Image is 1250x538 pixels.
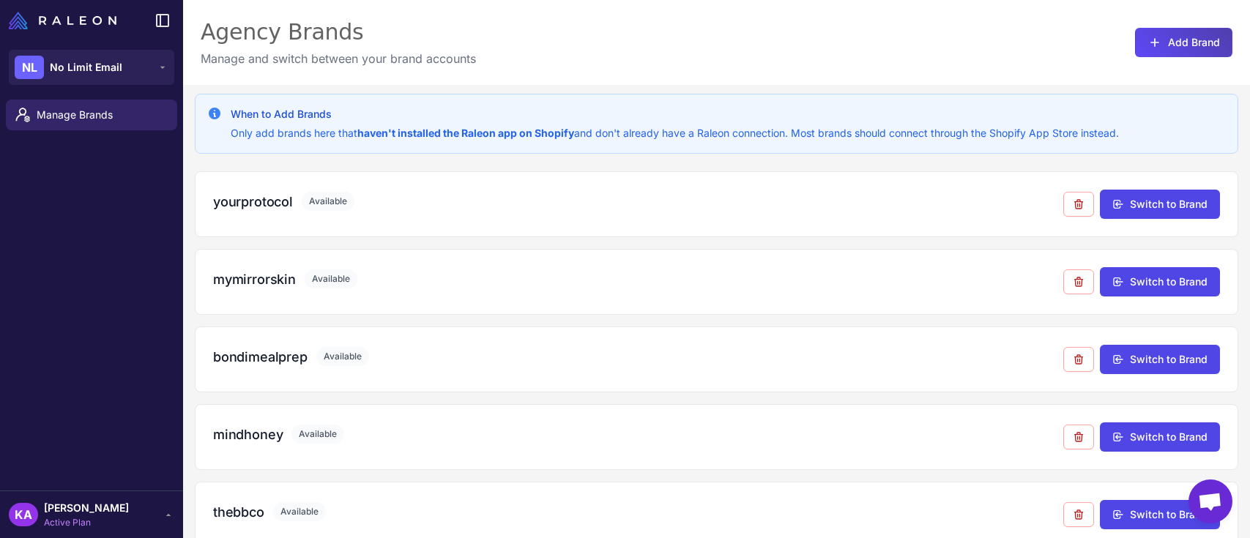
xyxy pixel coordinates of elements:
[1100,190,1220,219] button: Switch to Brand
[357,127,574,139] strong: haven't installed the Raleon app on Shopify
[9,503,38,526] div: KA
[213,502,264,522] h3: thebbco
[201,18,476,47] div: Agency Brands
[44,516,129,529] span: Active Plan
[6,100,177,130] a: Manage Brands
[302,192,354,211] span: Available
[201,50,476,67] p: Manage and switch between your brand accounts
[1100,345,1220,374] button: Switch to Brand
[213,192,293,212] h3: yourprotocol
[1063,347,1094,372] button: Remove from agency
[316,347,369,366] span: Available
[1135,28,1232,57] button: Add Brand
[1188,479,1232,523] a: Open chat
[213,425,283,444] h3: mindhoney
[37,107,165,123] span: Manage Brands
[9,12,116,29] img: Raleon Logo
[1063,192,1094,217] button: Remove from agency
[1063,425,1094,449] button: Remove from agency
[9,12,122,29] a: Raleon Logo
[213,269,296,289] h3: mymirrorskin
[1063,502,1094,527] button: Remove from agency
[50,59,122,75] span: No Limit Email
[1063,269,1094,294] button: Remove from agency
[44,500,129,516] span: [PERSON_NAME]
[291,425,344,444] span: Available
[273,502,326,521] span: Available
[1100,500,1220,529] button: Switch to Brand
[213,347,308,367] h3: bondimealprep
[1100,267,1220,296] button: Switch to Brand
[1100,422,1220,452] button: Switch to Brand
[15,56,44,79] div: NL
[305,269,357,288] span: Available
[9,50,174,85] button: NLNo Limit Email
[231,106,1119,122] h3: When to Add Brands
[231,125,1119,141] p: Only add brands here that and don't already have a Raleon connection. Most brands should connect ...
